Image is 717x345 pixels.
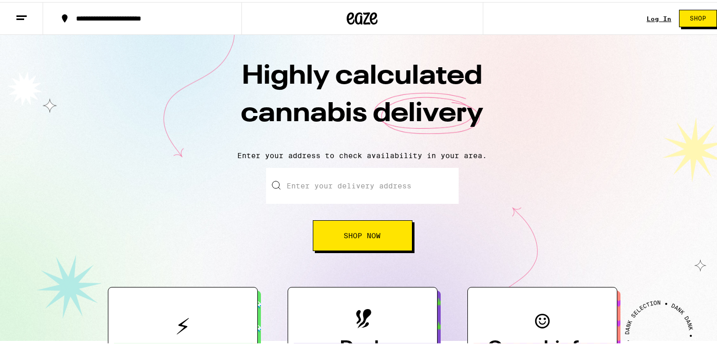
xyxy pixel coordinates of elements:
[679,8,717,25] button: Shop
[313,218,412,249] button: Shop Now
[6,7,74,15] span: Hi. Need any help?
[344,230,381,237] span: Shop Now
[690,13,706,20] span: Shop
[647,13,671,20] a: Log In
[10,149,714,158] p: Enter your address to check availability in your area.
[266,166,459,202] input: Enter your delivery address
[183,56,542,141] h1: Highly calculated cannabis delivery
